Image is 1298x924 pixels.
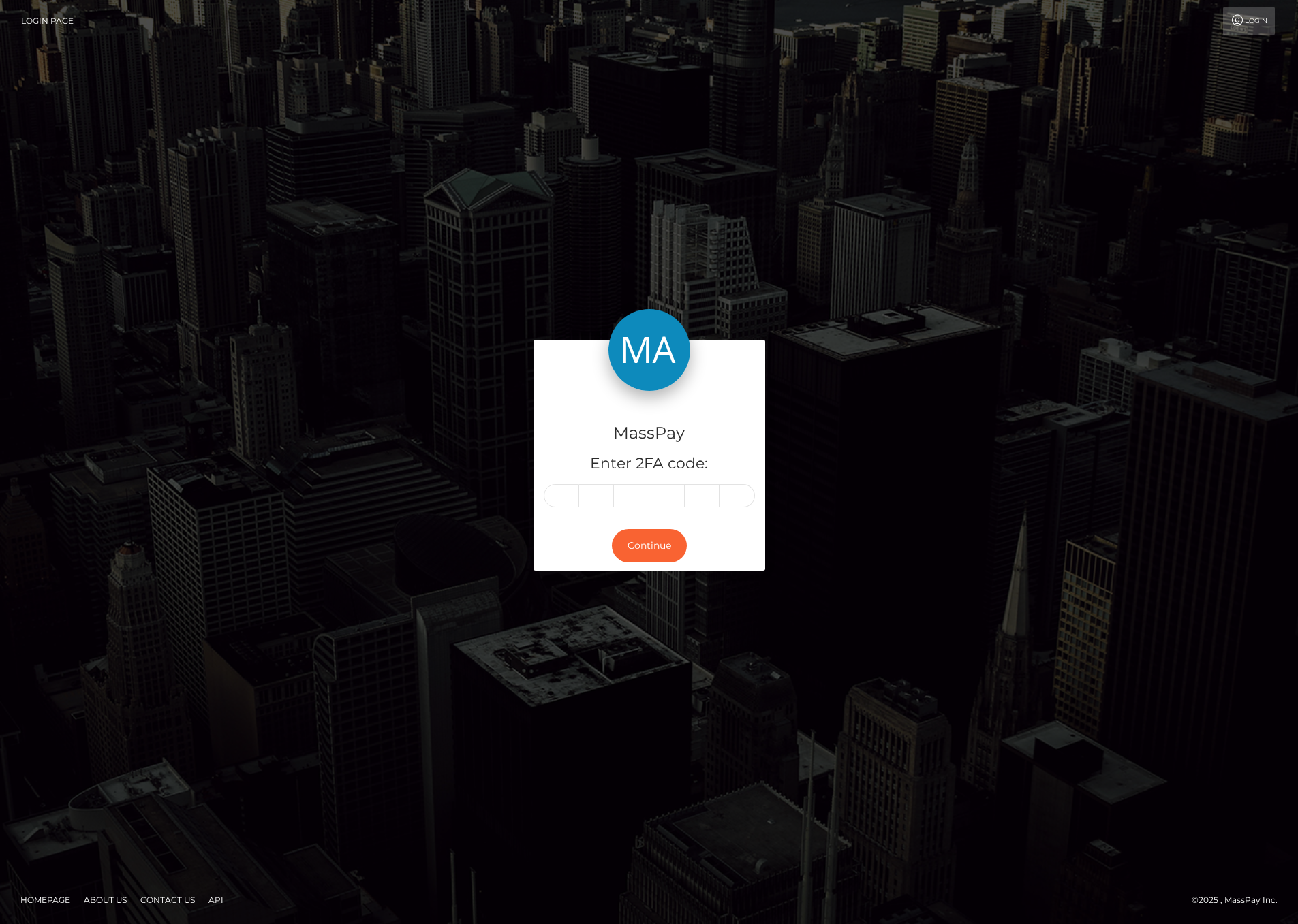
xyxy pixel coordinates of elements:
[203,889,229,910] a: API
[544,421,755,445] h4: MassPay
[78,889,132,910] a: About Us
[15,889,76,910] a: Homepage
[135,889,200,910] a: Contact Us
[612,529,687,562] button: Continue
[1223,7,1275,35] a: Login
[1192,893,1288,908] div: © 2025 , MassPay Inc.
[21,7,74,35] a: Login Page
[608,309,690,391] img: MassPay
[544,453,755,475] h5: Enter 2FA code:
